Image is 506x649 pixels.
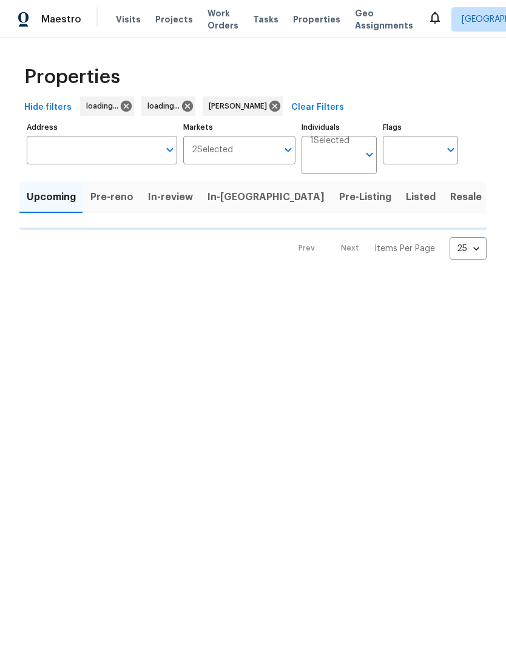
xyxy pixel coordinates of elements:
p: Items Per Page [374,243,435,255]
span: Projects [155,13,193,25]
button: Open [280,141,297,158]
span: Tasks [253,15,278,24]
button: Open [442,141,459,158]
span: Visits [116,13,141,25]
span: In-review [148,189,193,206]
span: [PERSON_NAME] [209,100,272,112]
span: Maestro [41,13,81,25]
button: Clear Filters [286,96,349,119]
label: Individuals [302,124,377,131]
span: 1 Selected [310,136,349,146]
div: loading... [80,96,134,116]
span: In-[GEOGRAPHIC_DATA] [207,189,325,206]
span: Pre-Listing [339,189,391,206]
span: Pre-reno [90,189,133,206]
button: Open [361,146,378,163]
span: 2 Selected [192,145,233,155]
span: Properties [293,13,340,25]
span: Resale [450,189,482,206]
span: Work Orders [207,7,238,32]
span: Hide filters [24,100,72,115]
button: Hide filters [19,96,76,119]
div: 25 [450,233,487,264]
label: Flags [383,124,458,131]
span: loading... [86,100,123,112]
span: Clear Filters [291,100,344,115]
label: Markets [183,124,296,131]
span: Properties [24,71,120,83]
button: Open [161,141,178,158]
div: [PERSON_NAME] [203,96,283,116]
span: Geo Assignments [355,7,413,32]
span: Listed [406,189,436,206]
div: loading... [141,96,195,116]
span: loading... [147,100,184,112]
label: Address [27,124,177,131]
span: Upcoming [27,189,76,206]
nav: Pagination Navigation [287,237,487,260]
